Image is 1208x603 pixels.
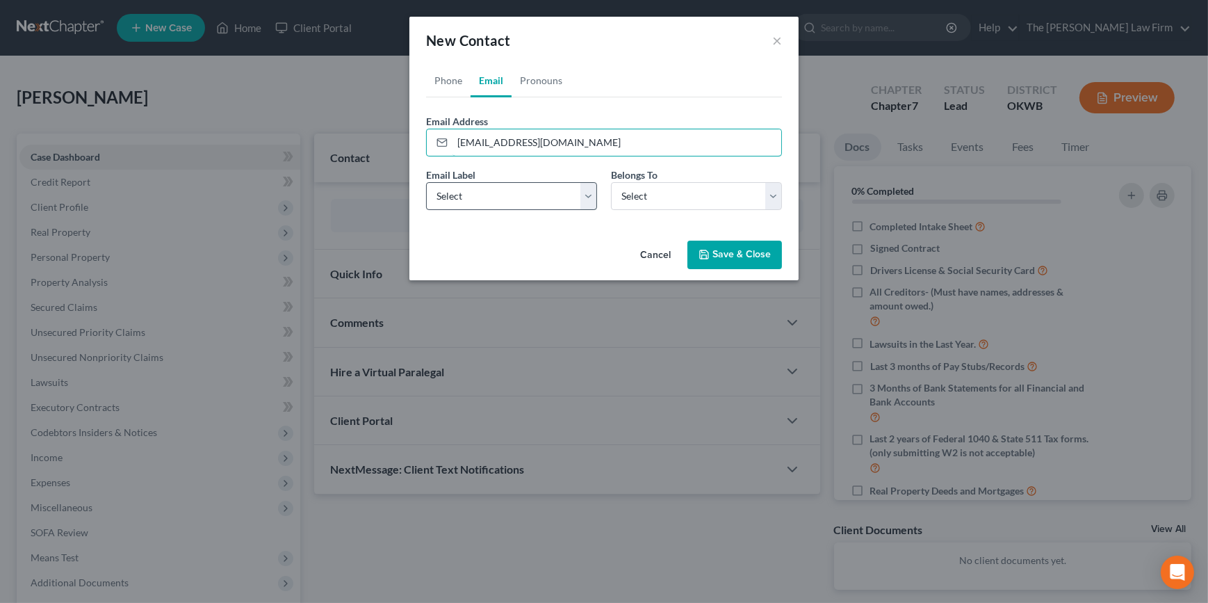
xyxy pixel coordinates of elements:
[426,64,471,97] a: Phone
[452,129,781,156] input: Email Address
[629,242,682,270] button: Cancel
[426,32,510,49] span: New Contact
[687,241,782,270] button: Save & Close
[512,64,571,97] a: Pronouns
[1161,556,1194,589] div: Open Intercom Messenger
[611,169,658,181] span: Belongs To
[426,114,488,129] label: Email Address
[426,168,475,182] label: Email Label
[471,64,512,97] a: Email
[772,32,782,49] button: ×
